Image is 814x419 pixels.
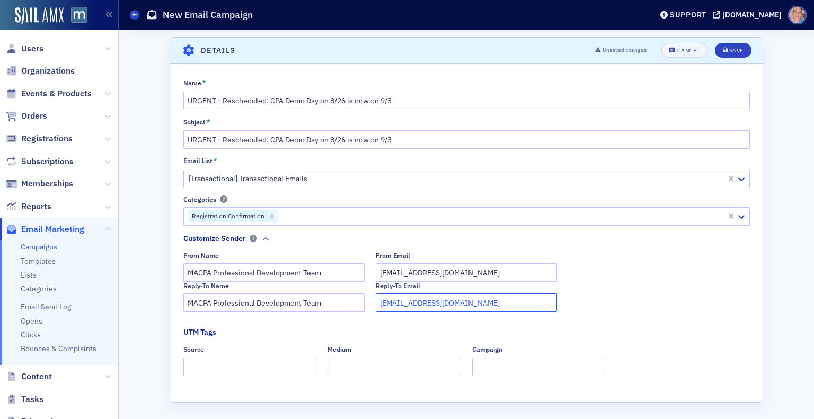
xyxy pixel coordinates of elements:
div: Categories [183,195,216,203]
abbr: This field is required [206,118,210,127]
div: UTM Tags [183,327,216,338]
span: Tasks [21,394,43,405]
div: From Email [376,252,410,260]
a: Content [6,371,52,382]
div: From Name [183,252,219,260]
button: Save [715,43,751,58]
span: Email Marketing [21,224,84,235]
div: Name [183,79,201,87]
span: Organizations [21,65,75,77]
h1: New Email Campaign [163,8,253,21]
a: Categories [21,284,57,293]
a: Events & Products [6,88,92,100]
a: Organizations [6,65,75,77]
a: Registrations [6,133,73,145]
div: Reply-To Email [376,282,420,290]
div: Subject [183,118,206,126]
span: Events & Products [21,88,92,100]
div: Campaign [472,345,502,353]
a: Opens [21,316,42,326]
span: Subscriptions [21,156,74,167]
span: Memberships [21,178,73,190]
a: Email Send Log [21,302,71,311]
div: Save [729,48,744,54]
div: Email List [183,157,213,165]
span: Content [21,371,52,382]
a: Email Marketing [6,224,84,235]
a: Clicks [21,330,41,340]
abbr: This field is required [213,156,217,166]
a: View Homepage [64,7,87,25]
abbr: This field is required [202,78,206,88]
img: SailAMX [15,7,64,24]
a: Memberships [6,178,73,190]
a: Bounces & Complaints [21,344,96,353]
div: Support [670,10,706,20]
div: Reply-To Name [183,282,229,290]
a: Orders [6,110,47,122]
a: Campaigns [21,242,57,252]
span: Profile [788,6,807,24]
button: [DOMAIN_NAME] [713,11,785,19]
button: Cancel [661,43,707,58]
a: Reports [6,201,51,212]
span: Orders [21,110,47,122]
a: Lists [21,270,37,280]
h4: Details [201,45,236,56]
span: Registrations [21,133,73,145]
div: Customize Sender [183,233,246,244]
div: Remove Registration Confirmation [266,210,278,222]
div: Medium [328,345,351,353]
a: Tasks [6,394,43,405]
img: SailAMX [71,7,87,23]
div: Registration Confirmation [189,210,266,222]
span: Reports [21,201,51,212]
a: Subscriptions [6,156,74,167]
div: [DOMAIN_NAME] [722,10,782,20]
a: Templates [21,256,56,266]
span: Users [21,43,43,55]
span: Unsaved changes [603,46,647,55]
div: Source [183,345,204,353]
a: Users [6,43,43,55]
div: Cancel [677,48,700,54]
